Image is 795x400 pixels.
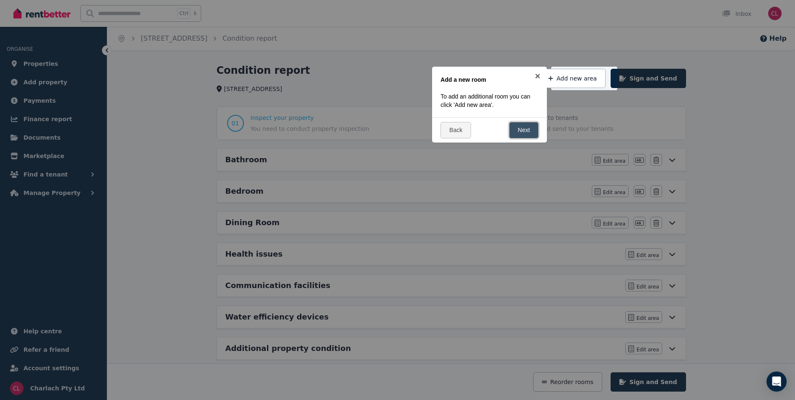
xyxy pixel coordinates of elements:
[767,371,787,392] div: Open Intercom Messenger
[528,67,547,86] a: ×
[509,122,539,138] a: Next
[440,122,471,138] a: Back
[440,92,533,109] p: To add an additional room you can click 'Add new area'.
[539,69,606,88] button: Add new area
